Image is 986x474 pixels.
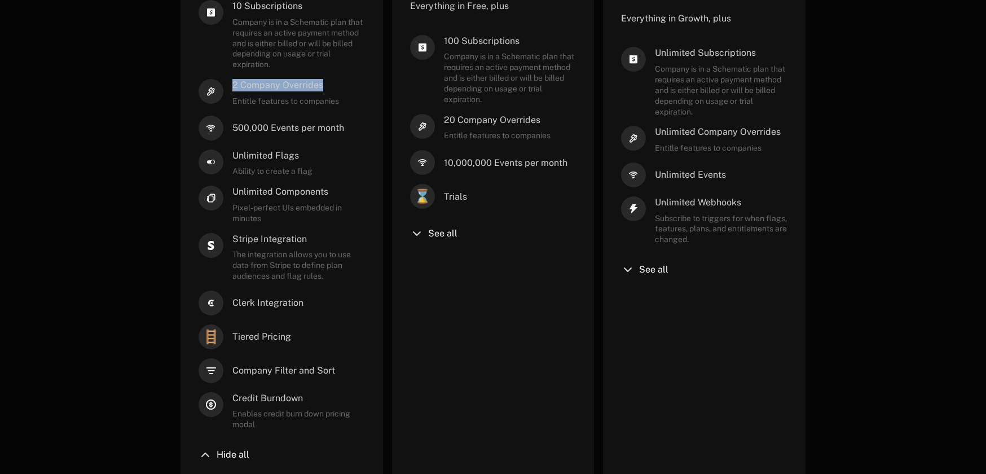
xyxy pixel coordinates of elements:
[621,47,646,72] i: cashapp
[655,196,787,209] span: Unlimited Webhooks
[444,35,576,47] span: 100 Subscriptions
[655,64,787,117] span: Company is in a Schematic plan that requires an active payment method and is either billed or wil...
[199,79,223,104] i: hammer
[655,47,787,59] span: Unlimited Subscriptions
[232,331,291,343] span: Tiered Pricing
[621,263,635,276] i: chevron-down
[232,203,365,224] span: Pixel-perfect UIs embedded in minutes
[444,51,576,104] span: Company is in a Schematic plan that requires an active payment method and is either billed or wil...
[232,122,344,134] span: 500,000 Events per month
[232,150,312,162] span: Unlimited Flags
[428,229,457,238] span: See all
[199,116,223,141] i: signal
[232,186,365,198] span: Unlimited Components
[199,358,223,383] i: filter
[232,249,365,282] span: The integration allows you to use data from Stripe to define plan audiences and flag rules.
[199,186,223,210] i: chips
[199,392,223,417] i: credit-type
[199,233,223,258] i: stripe
[655,169,726,181] span: Unlimited Events
[621,196,646,221] i: thunder
[655,143,781,153] span: Entitle features to companies
[199,150,223,174] i: boolean-on
[410,1,509,11] span: Everything in Free, plus
[639,265,668,274] span: See all
[621,13,731,24] span: Everything in Growth, plus
[410,35,435,60] i: cashapp
[621,163,646,187] i: signal
[621,126,646,151] i: hammer
[232,79,339,91] span: 2 Company Overrides
[217,450,249,459] span: Hide all
[232,297,303,309] span: Clerk Integration
[410,184,435,209] span: ⌛
[232,96,339,107] span: Entitle features to companies
[199,448,212,462] i: chevron-up
[232,409,365,430] span: Enables credit burn down pricing modal
[444,191,467,203] span: Trials
[232,17,365,70] span: Company is in a Schematic plan that requires an active payment method and is either billed or wil...
[655,126,781,138] span: Unlimited Company Overrides
[444,130,551,141] span: Entitle features to companies
[232,392,365,405] span: Credit Burndown
[655,213,787,245] span: Subscribe to triggers for when flags, features, plans, and entitlements are changed.
[410,227,424,240] i: chevron-down
[232,166,312,177] span: Ability to create a flag
[199,291,223,315] i: clerk
[232,233,365,245] span: Stripe Integration
[410,114,435,139] i: hammer
[444,157,567,169] span: 10,000,000 Events per month
[199,324,223,349] span: 🪜
[444,114,551,126] span: 20 Company Overrides
[232,365,335,377] span: Company Filter and Sort
[410,150,435,175] i: signal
